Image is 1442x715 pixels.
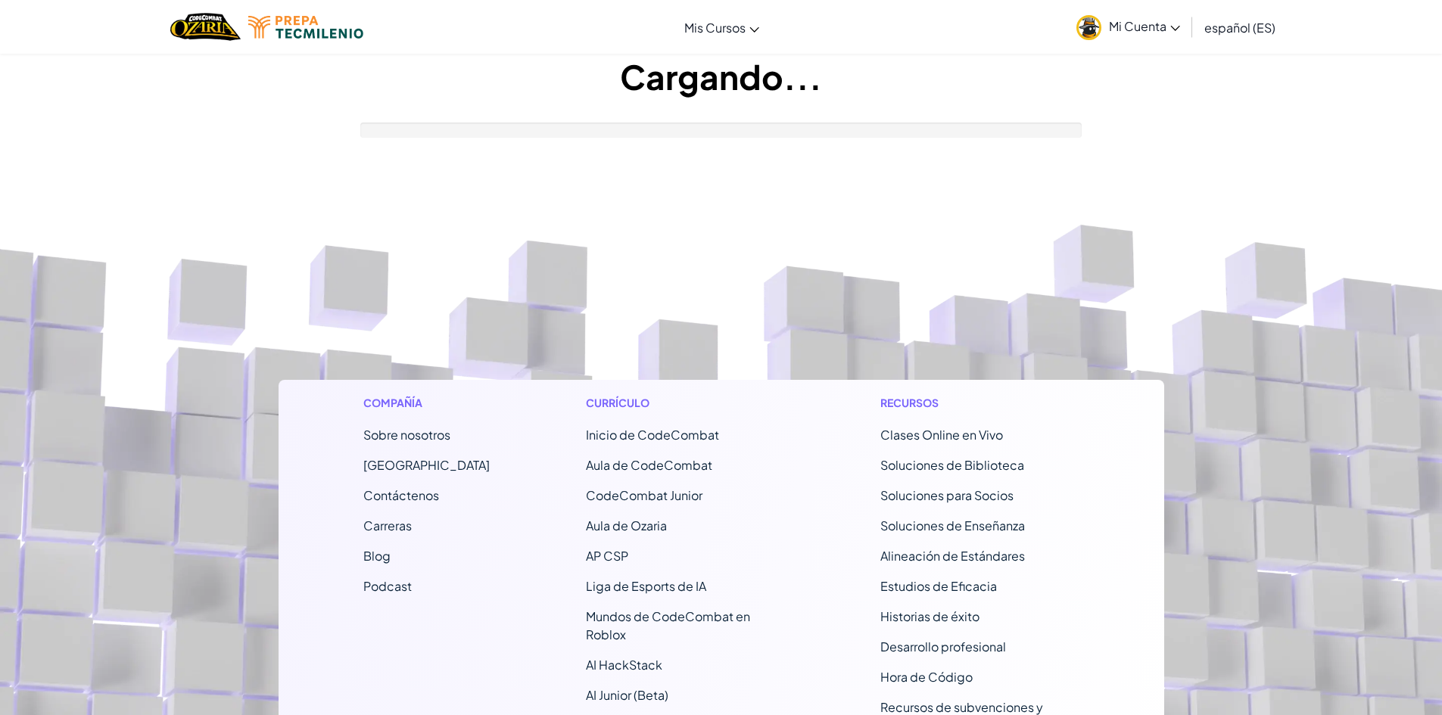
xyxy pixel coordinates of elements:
[248,16,363,39] img: Tecmilenio logo
[684,20,746,36] span: Mis Cursos
[363,487,439,503] span: Contáctenos
[586,608,750,642] a: Mundos de CodeCombat en Roblox
[880,427,1003,443] a: Clases Online en Vivo
[880,548,1025,564] a: Alineación de Estándares
[880,669,973,685] a: Hora de Código
[880,457,1024,473] a: Soluciones de Biblioteca
[1069,3,1188,51] a: Mi Cuenta
[1109,18,1180,34] span: Mi Cuenta
[880,395,1079,411] h1: Recursos
[586,457,712,473] a: Aula de CodeCombat
[586,395,785,411] h1: Currículo
[1076,15,1101,40] img: avatar
[880,518,1025,533] a: Soluciones de Enseñanza
[363,518,412,533] a: Carreras
[363,457,490,473] a: [GEOGRAPHIC_DATA]
[170,11,241,42] img: Home
[586,518,667,533] a: Aula de Ozaria
[586,578,706,594] a: Liga de Esports de IA
[586,427,719,443] span: Inicio de CodeCombat
[1204,20,1275,36] span: español (ES)
[363,578,412,594] a: Podcast
[586,687,668,703] a: AI Junior (Beta)
[170,11,241,42] a: Ozaria by CodeCombat logo
[880,608,980,624] a: Historias de éxito
[586,657,662,673] a: AI HackStack
[880,487,1014,503] a: Soluciones para Socios
[677,7,767,48] a: Mis Cursos
[363,395,490,411] h1: Compañía
[363,548,391,564] a: Blog
[586,487,702,503] a: CodeCombat Junior
[586,548,628,564] a: AP CSP
[880,578,997,594] a: Estudios de Eficacia
[1197,7,1283,48] a: español (ES)
[880,639,1006,654] a: Desarrollo profesional
[363,427,450,443] a: Sobre nosotros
